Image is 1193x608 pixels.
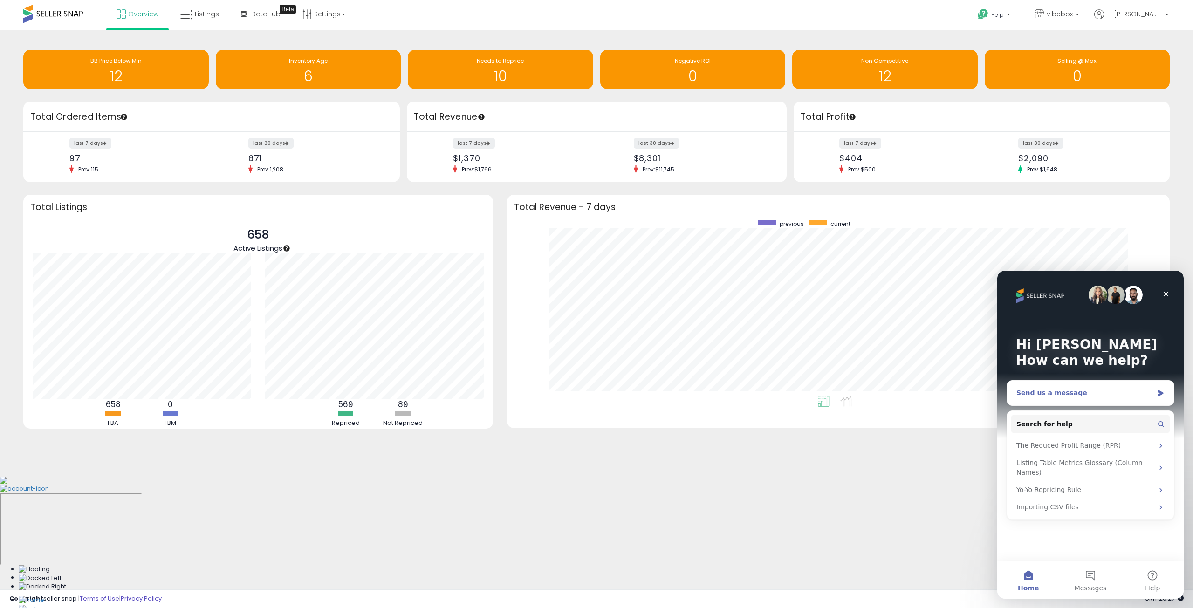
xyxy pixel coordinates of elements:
p: 658 [233,226,282,244]
img: Floating [19,565,50,574]
a: Selling @ Max 0 [985,50,1170,89]
h3: Total Profit [801,110,1163,123]
label: last 30 days [634,138,679,149]
div: Tooltip anchor [282,244,291,253]
div: Repriced [318,419,374,428]
h3: Total Ordered Items [30,110,393,123]
b: 89 [398,399,408,410]
a: BB Price Below Min 12 [23,50,209,89]
span: vibebox [1047,9,1073,19]
span: Help [991,11,1004,19]
label: last 7 days [453,138,495,149]
span: DataHub [251,9,281,19]
span: Prev: $1,766 [457,165,496,173]
span: Needs to Reprice [477,57,524,65]
b: 0 [168,399,173,410]
label: last 7 days [839,138,881,149]
div: Tooltip anchor [848,113,857,121]
div: 671 [248,153,384,163]
span: previous [780,220,804,228]
label: last 7 days [69,138,111,149]
div: $404 [839,153,974,163]
div: FBA [85,419,141,428]
span: Prev: $11,745 [638,165,679,173]
a: Negative ROI 0 [600,50,786,89]
h3: Total Listings [30,204,486,211]
h1: 0 [989,68,1166,84]
i: Get Help [977,8,989,20]
div: $1,370 [453,153,590,163]
h3: Total Revenue - 7 days [514,204,1163,211]
b: 569 [338,399,353,410]
label: last 30 days [1018,138,1063,149]
span: Prev: 115 [74,165,103,173]
a: Help [970,1,1020,30]
div: Tooltip anchor [477,113,486,121]
span: Hi [PERSON_NAME] [1106,9,1162,19]
div: Not Repriced [375,419,431,428]
h3: Total Revenue [414,110,780,123]
h1: 6 [220,68,397,84]
span: Prev: $500 [843,165,880,173]
div: Tooltip anchor [280,5,296,14]
div: Tooltip anchor [120,113,128,121]
label: last 30 days [248,138,294,149]
div: 97 [69,153,205,163]
div: $2,090 [1018,153,1153,163]
span: Non Competitive [861,57,908,65]
h1: 12 [797,68,973,84]
span: current [830,220,850,228]
b: 658 [106,399,121,410]
img: Docked Right [19,582,66,591]
a: Inventory Age 6 [216,50,401,89]
span: Selling @ Max [1057,57,1097,65]
h1: 12 [28,68,204,84]
a: Needs to Reprice 10 [408,50,593,89]
iframe: Intercom live chat [997,271,1184,599]
a: Non Competitive 12 [792,50,978,89]
span: Prev: 1,208 [253,165,288,173]
span: Listings [195,9,219,19]
span: Negative ROI [675,57,711,65]
img: Docked Left [19,574,62,583]
span: Prev: $1,648 [1022,165,1062,173]
a: Hi [PERSON_NAME] [1094,9,1169,30]
span: Inventory Age [289,57,328,65]
span: Active Listings [233,243,282,253]
div: FBM [143,419,199,428]
h1: 0 [605,68,781,84]
h1: 10 [412,68,589,84]
div: $8,301 [634,153,770,163]
span: BB Price Below Min [90,57,142,65]
span: Overview [128,9,158,19]
img: Home [19,596,44,605]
